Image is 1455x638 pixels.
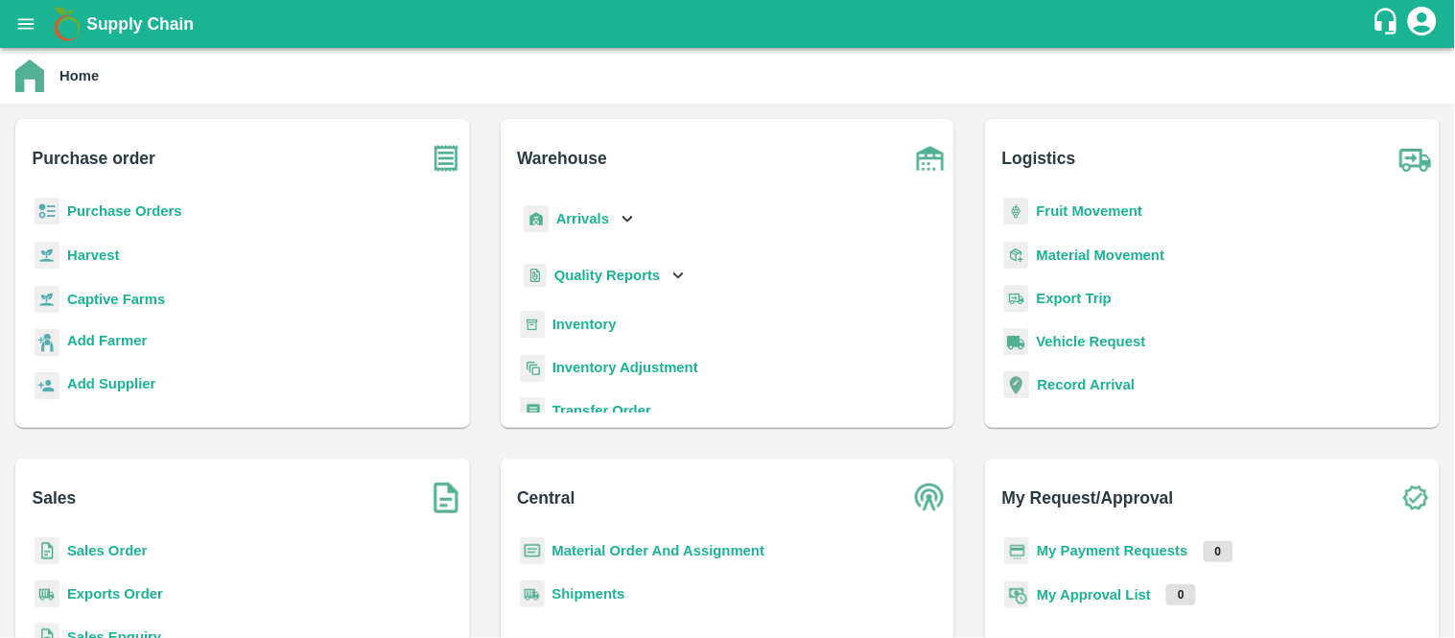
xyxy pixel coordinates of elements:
[552,403,651,418] a: Transfer Order
[67,292,165,307] a: Captive Farms
[1037,203,1143,219] a: Fruit Movement
[1392,134,1440,182] img: truck
[1372,7,1405,41] div: customer-support
[1004,537,1029,565] img: payment
[422,134,470,182] img: purchase
[4,2,48,46] button: open drawer
[33,145,155,172] b: Purchase order
[517,145,607,172] b: Warehouse
[422,474,470,522] img: soSales
[906,474,954,522] img: central
[35,198,59,225] img: reciept
[15,59,44,92] img: home
[33,484,77,511] b: Sales
[520,354,545,382] img: inventory
[67,248,119,263] a: Harvest
[35,580,59,608] img: shipments
[1004,580,1029,609] img: approval
[35,241,59,270] img: harvest
[67,586,163,602] a: Exports Order
[520,397,545,425] img: whTransfer
[1004,285,1029,313] img: delivery
[520,537,545,565] img: centralMaterial
[1038,377,1136,392] a: Record Arrival
[67,543,147,558] a: Sales Order
[520,311,545,339] img: whInventory
[1166,584,1196,605] p: 0
[520,580,545,608] img: shipments
[1002,484,1174,511] b: My Request/Approval
[1004,241,1029,270] img: material
[1037,291,1112,306] a: Export Trip
[552,586,625,602] a: Shipments
[524,205,549,233] img: whArrival
[1037,248,1165,263] a: Material Movement
[59,68,99,83] b: Home
[1002,145,1076,172] b: Logistics
[35,329,59,357] img: farmer
[1004,371,1030,398] img: recordArrival
[524,264,547,288] img: qualityReport
[556,211,609,226] b: Arrivals
[35,537,59,565] img: sales
[86,14,194,34] b: Supply Chain
[67,376,155,391] b: Add Supplier
[1037,587,1151,603] a: My Approval List
[517,484,575,511] b: Central
[1405,4,1440,44] div: account of current user
[906,134,954,182] img: warehouse
[552,360,698,375] a: Inventory Adjustment
[67,333,147,348] b: Add Farmer
[520,256,690,295] div: Quality Reports
[1004,198,1029,225] img: fruit
[86,11,1372,37] a: Supply Chain
[48,5,86,43] img: logo
[520,198,639,241] div: Arrivals
[1392,474,1440,522] img: check
[67,373,155,399] a: Add Supplier
[552,317,617,332] a: Inventory
[554,268,661,283] b: Quality Reports
[552,543,765,558] a: Material Order And Assignment
[1004,328,1029,356] img: vehicle
[67,330,147,356] a: Add Farmer
[1037,334,1146,349] a: Vehicle Request
[67,203,182,219] a: Purchase Orders
[1204,541,1233,562] p: 0
[35,372,59,400] img: supplier
[35,285,59,314] img: harvest
[1037,543,1188,558] a: My Payment Requests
